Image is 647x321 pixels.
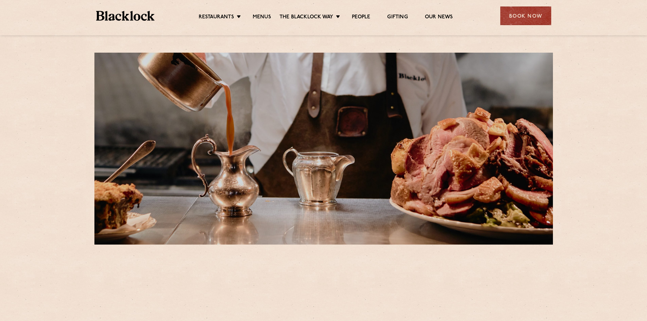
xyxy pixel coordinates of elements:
[253,14,271,21] a: Menus
[280,14,333,21] a: The Blacklock Way
[352,14,370,21] a: People
[425,14,453,21] a: Our News
[96,11,155,21] img: BL_Textured_Logo-footer-cropped.svg
[387,14,408,21] a: Gifting
[199,14,234,21] a: Restaurants
[500,6,551,25] div: Book Now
